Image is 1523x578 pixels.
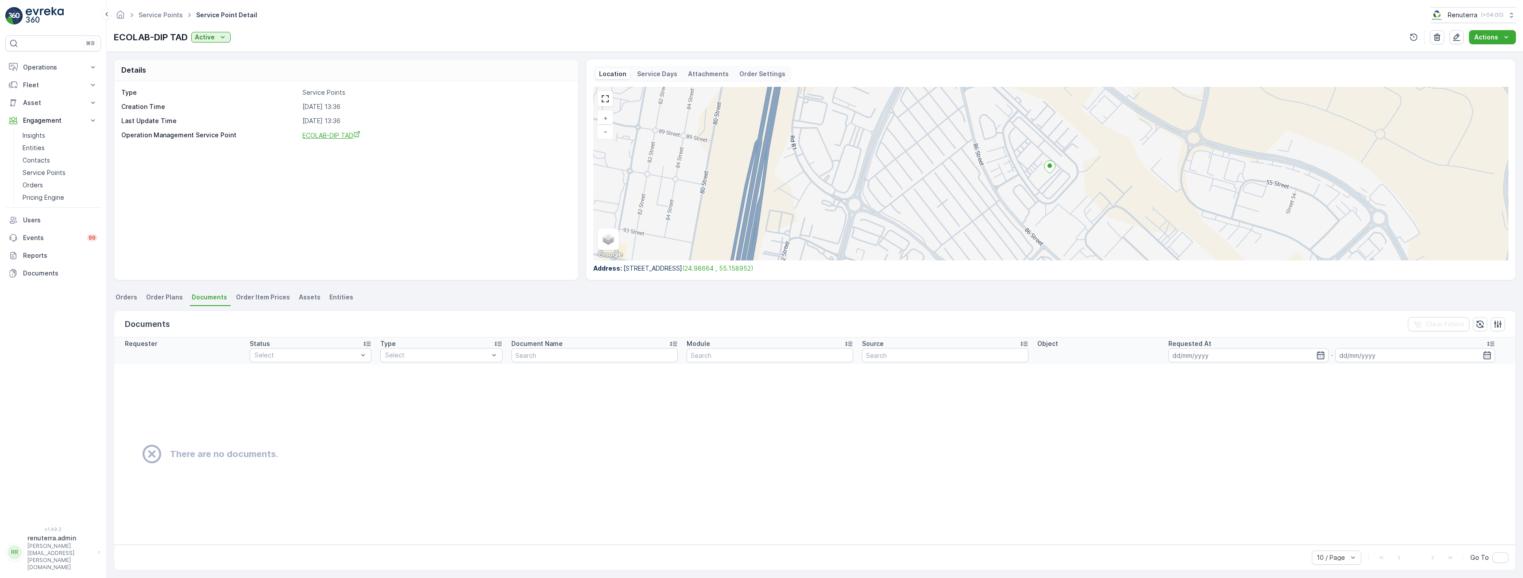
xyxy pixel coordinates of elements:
p: Insights [23,131,45,140]
p: Select [255,351,358,360]
p: Documents [125,318,170,330]
a: ECOLAB-DIP TAD [302,131,569,140]
span: Address : [593,264,623,272]
p: 99 [89,234,96,241]
button: Fleet [5,76,101,94]
button: Asset [5,94,101,112]
p: Events [23,233,81,242]
p: Object [1037,339,1058,348]
button: RRrenuterra.admin[PERSON_NAME][EMAIL_ADDRESS][PERSON_NAME][DOMAIN_NAME] [5,534,101,571]
a: Zoom Out [599,125,612,138]
button: Engagement [5,112,101,129]
input: Search [862,348,1028,362]
p: ⌘B [86,40,95,47]
p: Status [250,339,270,348]
p: - [1330,350,1334,361]
a: Insights [19,129,101,142]
p: Requester [125,339,157,348]
input: Search [687,348,853,362]
input: dd/mm/yyyy [1168,348,1329,362]
img: logo [5,7,23,25]
a: Pricing Engine [19,191,101,204]
span: − [603,128,608,135]
p: Fleet [23,81,83,89]
div: RR [8,545,22,559]
button: Renuterra(+04:00) [1430,7,1516,23]
p: ( +04:00 ) [1481,12,1504,19]
p: [DATE] 13:36 [302,102,569,111]
a: Documents [5,264,101,282]
p: Clear Filters [1426,320,1464,329]
span: Go To [1470,553,1489,562]
span: Orders [116,293,137,302]
p: [DATE] 13:36 [302,116,569,125]
p: Operations [23,63,83,72]
p: Renuterra [1448,11,1477,19]
a: Events99 [5,229,101,247]
p: Operation Management Service Point [121,131,299,140]
img: logo_light-DOdMpM7g.png [26,7,64,25]
input: dd/mm/yyyy [1335,348,1496,362]
p: Attachments [688,70,729,78]
p: Engagement [23,116,83,125]
p: Contacts [23,156,50,165]
p: Last Update Time [121,116,299,125]
span: + [603,114,607,122]
p: Documents [23,269,97,278]
button: Operations [5,58,101,76]
span: v 1.49.2 [5,527,101,532]
p: Module [687,339,710,348]
span: Documents [192,293,227,302]
p: Details [121,65,146,75]
input: Search [511,348,678,362]
button: Clear Filters [1408,317,1469,331]
p: Actions [1474,33,1498,42]
p: Users [23,216,97,225]
p: Entities [23,144,45,152]
a: Zoom In [599,112,612,125]
p: Select [385,351,489,360]
span: ECOLAB-DIP TAD [302,132,360,139]
span: [STREET_ADDRESS] [623,264,682,272]
a: Orders [19,179,101,191]
p: Order Settings [739,70,785,78]
p: Reports [23,251,97,260]
a: Layers [599,229,618,249]
span: Entities [329,293,353,302]
a: Open this area in Google Maps (opens a new window) [595,249,625,260]
span: Order Item Prices [236,293,290,302]
p: Document Name [511,339,563,348]
a: Contacts [19,154,101,167]
a: Homepage [116,13,125,21]
p: Pricing Engine [23,193,64,202]
button: Active [191,32,231,43]
a: (24.98664 , 55.158952) [682,264,754,272]
a: View Fullscreen [599,92,612,105]
a: Service Points [139,11,183,19]
span: Assets [299,293,321,302]
span: Order Plans [146,293,183,302]
p: Type [380,339,396,348]
a: Reports [5,247,101,264]
h2: There are no documents. [170,447,278,461]
p: Type [121,88,299,97]
a: Users [5,211,101,229]
p: Service Points [23,168,66,177]
button: Actions [1469,30,1516,44]
p: Service Points [302,88,569,97]
p: Service Days [637,70,677,78]
p: Source [862,339,884,348]
a: Service Points [19,167,101,179]
img: Google [595,249,625,260]
a: Entities [19,142,101,154]
p: Requested At [1168,339,1211,348]
p: Asset [23,98,83,107]
p: renuterra.admin [27,534,94,543]
p: Location [599,70,626,78]
img: Screenshot_2024-07-26_at_13.33.01.png [1430,10,1444,20]
p: Creation Time [121,102,299,111]
p: [PERSON_NAME][EMAIL_ADDRESS][PERSON_NAME][DOMAIN_NAME] [27,543,94,571]
p: Active [195,33,215,42]
span: Service Point Detail [194,11,259,19]
p: Orders [23,181,43,190]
